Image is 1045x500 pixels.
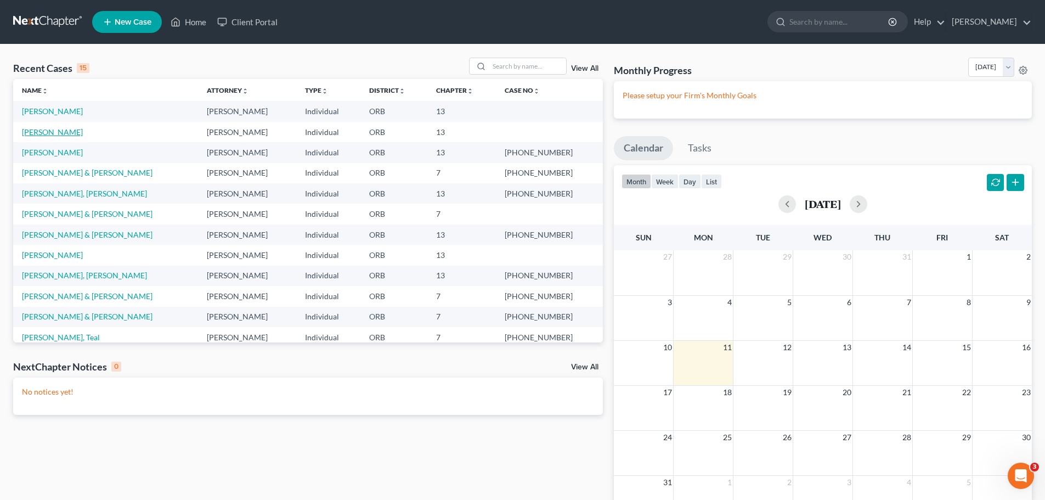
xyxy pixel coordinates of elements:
span: Wed [814,233,832,242]
td: 7 [427,163,496,183]
td: [PHONE_NUMBER] [496,327,603,347]
td: ORB [360,183,427,204]
span: 31 [662,476,673,489]
td: ORB [360,327,427,347]
td: [PERSON_NAME] [198,204,296,224]
span: 27 [662,250,673,263]
div: 15 [77,63,89,73]
span: New Case [115,18,151,26]
a: [PERSON_NAME] [946,12,1031,32]
button: month [622,174,651,189]
span: 7 [906,296,912,309]
span: 29 [782,250,793,263]
a: [PERSON_NAME], Teal [22,333,100,342]
td: ORB [360,122,427,142]
a: Home [165,12,212,32]
span: 19 [782,386,793,399]
td: 13 [427,142,496,162]
span: Thu [874,233,890,242]
input: Search by name... [789,12,890,32]
td: [PERSON_NAME] [198,183,296,204]
button: day [679,174,701,189]
td: 7 [427,204,496,224]
td: 7 [427,307,496,327]
span: 9 [1025,296,1032,309]
td: [PERSON_NAME] [198,224,296,245]
td: Individual [296,122,360,142]
a: Districtunfold_more [369,86,405,94]
td: 13 [427,183,496,204]
span: Sun [636,233,652,242]
a: View All [571,363,598,371]
td: Individual [296,286,360,306]
td: [PHONE_NUMBER] [496,142,603,162]
a: [PERSON_NAME], [PERSON_NAME] [22,189,147,198]
td: Individual [296,245,360,265]
span: 29 [961,431,972,444]
a: [PERSON_NAME] & [PERSON_NAME] [22,168,152,177]
a: [PERSON_NAME] & [PERSON_NAME] [22,312,152,321]
span: 2 [786,476,793,489]
span: 16 [1021,341,1032,354]
a: [PERSON_NAME], [PERSON_NAME] [22,271,147,280]
span: 3 [1030,463,1039,471]
i: unfold_more [242,88,248,94]
span: 28 [901,431,912,444]
td: ORB [360,142,427,162]
td: [PERSON_NAME] [198,101,296,121]
span: 10 [662,341,673,354]
p: No notices yet! [22,386,594,397]
a: Attorneyunfold_more [207,86,248,94]
span: 14 [901,341,912,354]
span: 22 [961,386,972,399]
td: 13 [427,122,496,142]
span: 13 [841,341,852,354]
a: Calendar [614,136,673,160]
td: [PHONE_NUMBER] [496,307,603,327]
td: 13 [427,101,496,121]
span: 24 [662,431,673,444]
span: Mon [694,233,713,242]
div: NextChapter Notices [13,360,121,373]
span: 5 [786,296,793,309]
a: Tasks [678,136,721,160]
td: ORB [360,204,427,224]
td: ORB [360,266,427,286]
td: ORB [360,245,427,265]
td: [PERSON_NAME] [198,327,296,347]
a: [PERSON_NAME] [22,250,83,260]
a: Nameunfold_more [22,86,48,94]
span: 30 [841,250,852,263]
a: [PERSON_NAME] & [PERSON_NAME] [22,209,152,218]
td: [PHONE_NUMBER] [496,224,603,245]
td: 13 [427,266,496,286]
td: Individual [296,183,360,204]
span: 15 [961,341,972,354]
div: Recent Cases [13,61,89,75]
td: [PERSON_NAME] [198,142,296,162]
input: Search by name... [489,58,566,74]
a: [PERSON_NAME] & [PERSON_NAME] [22,291,152,301]
span: Sat [995,233,1009,242]
i: unfold_more [321,88,328,94]
span: 1 [965,250,972,263]
span: 12 [782,341,793,354]
span: 17 [662,386,673,399]
span: 4 [906,476,912,489]
a: View All [571,65,598,72]
i: unfold_more [467,88,473,94]
span: 25 [722,431,733,444]
i: unfold_more [399,88,405,94]
span: 23 [1021,386,1032,399]
a: [PERSON_NAME] [22,106,83,116]
td: Individual [296,142,360,162]
button: list [701,174,722,189]
span: 21 [901,386,912,399]
span: Fri [936,233,948,242]
td: ORB [360,224,427,245]
td: 7 [427,327,496,347]
span: 5 [965,476,972,489]
td: [PHONE_NUMBER] [496,183,603,204]
td: ORB [360,101,427,121]
td: [PHONE_NUMBER] [496,286,603,306]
